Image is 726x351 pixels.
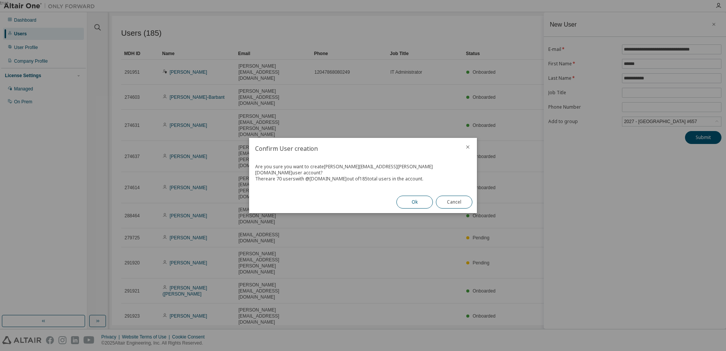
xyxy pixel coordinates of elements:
button: close [465,144,471,150]
h2: Confirm User creation [249,138,459,159]
div: Are you sure you want to create [PERSON_NAME][EMAIL_ADDRESS][PERSON_NAME][DOMAIN_NAME] user account? [255,164,471,176]
button: Cancel [436,196,472,209]
button: Ok [396,196,433,209]
div: There are 70 users with @ [DOMAIN_NAME] out of 185 total users in the account. [255,176,471,182]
